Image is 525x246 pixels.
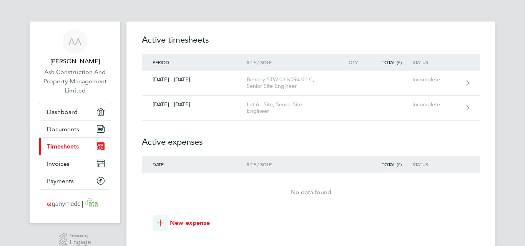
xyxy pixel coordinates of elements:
div: [DATE] - [DATE] [142,76,247,83]
a: Timesheets [39,138,111,155]
a: Ash Construction And Property Management Limited [39,68,111,95]
h2: Active timesheets [142,34,480,54]
h2: Active expenses [142,121,480,156]
a: AA[PERSON_NAME] [39,29,111,66]
button: New expense [153,215,210,231]
img: ganymedesolutions-logo-retina.png [45,197,105,210]
a: Invoices [39,155,111,172]
nav: Main navigation [30,21,120,223]
div: Total (£) [369,59,412,65]
div: Qty [335,59,369,65]
a: [DATE] - [DATE]Lot 6 - Site, Senior Site EngineerIncomplete [142,96,480,121]
span: New expense [170,218,210,228]
div: Incomplete [412,76,460,83]
div: Date [142,162,247,167]
span: Timesheets [47,143,79,150]
div: Total (£) [369,162,412,167]
a: [DATE] - [DATE]Bentley STW 03-K094.01-C, Senior Site EngineerIncomplete [142,71,480,96]
div: Status [412,162,460,167]
span: AA [68,36,81,46]
div: No data found [142,188,480,197]
div: Status [412,59,460,65]
span: Documents [47,125,79,133]
div: Site / Role [247,162,335,167]
div: Lot 6 - Site, Senior Site Engineer [247,101,335,114]
span: Period [153,59,169,65]
span: Engage [70,239,91,246]
a: Go to home page [39,197,111,210]
div: Site / Role [247,59,335,65]
a: Payments [39,172,111,189]
span: Payments [47,177,74,185]
span: Arshad Akbar [39,57,111,66]
a: Dashboard [39,103,111,120]
a: Documents [39,121,111,137]
span: Invoices [47,160,70,167]
span: Powered by [70,233,91,239]
div: [DATE] - [DATE] [142,101,247,108]
div: Bentley STW 03-K094.01-C, Senior Site Engineer [247,76,335,89]
div: Incomplete [412,101,460,108]
span: Dashboard [47,108,78,116]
